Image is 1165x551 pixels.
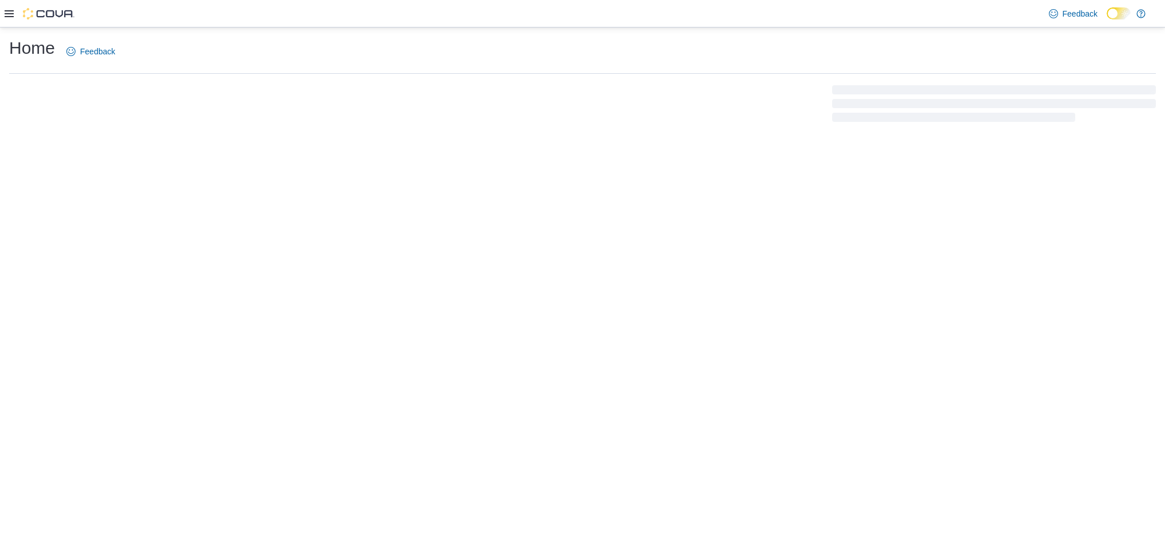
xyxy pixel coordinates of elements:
[62,40,120,63] a: Feedback
[23,8,74,19] img: Cova
[1063,8,1098,19] span: Feedback
[1107,7,1131,19] input: Dark Mode
[832,88,1156,124] span: Loading
[9,37,55,60] h1: Home
[80,46,115,57] span: Feedback
[1044,2,1102,25] a: Feedback
[1107,19,1107,20] span: Dark Mode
